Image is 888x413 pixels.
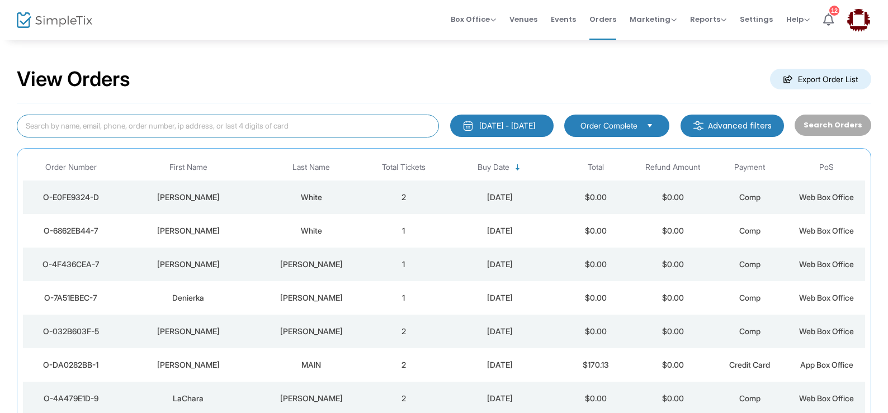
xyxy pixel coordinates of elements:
m-button: Advanced filters [681,115,784,137]
div: 8/13/2025 [445,259,555,270]
div: Denierka [122,292,255,303]
div: 8/13/2025 [445,225,555,236]
div: White [260,192,362,203]
span: Web Box Office [799,393,854,403]
div: LaChara [122,393,255,404]
h2: View Orders [17,67,130,92]
span: First Name [169,163,207,172]
div: O-4A479E1D-9 [26,393,116,404]
span: PoS [819,163,834,172]
span: Web Box Office [799,226,854,235]
th: Refund Amount [634,154,711,181]
div: White [260,225,362,236]
span: Reports [690,14,726,25]
div: Alecia [122,259,255,270]
div: MAIN [260,359,362,371]
button: [DATE] - [DATE] [450,115,554,137]
div: [DATE] - [DATE] [479,120,535,131]
span: Web Box Office [799,293,854,302]
span: Settings [740,5,773,34]
div: 8/13/2025 [445,393,555,404]
div: Woodson [260,326,362,337]
td: $0.00 [634,181,711,214]
span: Venues [509,5,537,34]
div: O-DA0282BB-1 [26,359,116,371]
td: 2 [365,181,442,214]
div: Williams-Hill [260,393,362,404]
span: Marketing [630,14,677,25]
td: $0.00 [634,281,711,315]
input: Search by name, email, phone, order number, ip address, or last 4 digits of card [17,115,439,137]
span: Help [786,14,810,25]
span: Web Box Office [799,192,854,202]
div: Sherita [122,326,255,337]
span: Web Box Office [799,326,854,336]
span: Order Complete [580,120,637,131]
td: $0.00 [634,348,711,382]
td: $0.00 [634,248,711,281]
span: Buy Date [478,163,509,172]
th: Total [558,154,635,181]
span: Comp [739,259,761,269]
div: GARY [122,359,255,371]
span: Payment [734,163,765,172]
span: Order Number [45,163,97,172]
td: 1 [365,248,442,281]
div: O-032B603F-5 [26,326,116,337]
div: O-6862EB44-7 [26,225,116,236]
div: O-4F436CEA-7 [26,259,116,270]
td: $0.00 [558,181,635,214]
div: 12 [829,6,839,16]
button: Select [642,120,658,132]
div: 8/13/2025 [445,326,555,337]
td: $0.00 [634,214,711,248]
td: $0.00 [634,315,711,348]
span: Comp [739,393,761,403]
td: $170.13 [558,348,635,382]
span: Sortable [513,163,522,172]
div: O-7A51EBEC-7 [26,292,116,303]
div: Wright [260,292,362,303]
span: Comp [739,326,761,336]
span: Comp [739,192,761,202]
th: Total Tickets [365,154,442,181]
td: $0.00 [558,214,635,248]
div: 8/13/2025 [445,192,555,203]
td: $0.00 [558,315,635,348]
td: $0.00 [558,281,635,315]
td: 2 [365,315,442,348]
div: O-E0FE9324-D [26,192,116,203]
span: Web Box Office [799,259,854,269]
m-button: Export Order List [770,69,871,89]
span: Comp [739,293,761,302]
td: 1 [365,281,442,315]
td: 1 [365,214,442,248]
span: App Box Office [800,360,853,369]
img: filter [693,120,704,131]
span: Credit Card [729,360,770,369]
div: Latoya [122,192,255,203]
span: Orders [589,5,616,34]
div: 8/13/2025 [445,292,555,303]
div: Steed [260,259,362,270]
td: $0.00 [558,248,635,281]
span: Comp [739,226,761,235]
img: monthly [462,120,474,131]
span: Box Office [451,14,496,25]
span: Events [551,5,576,34]
div: Shaniece [122,225,255,236]
td: 2 [365,348,442,382]
div: 8/13/2025 [445,359,555,371]
span: Last Name [292,163,330,172]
